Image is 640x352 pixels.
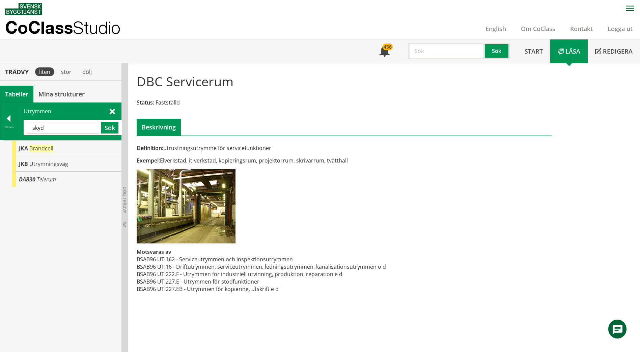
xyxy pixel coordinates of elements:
span: DAB30 [19,176,35,183]
span: Dölj trädvy [122,187,128,213]
h1: DBC Servicerum [137,74,233,89]
div: utrustningsutrymme för servicefunktioner [137,144,410,152]
span: Definition: [137,144,163,152]
span: Redigera [603,47,633,55]
div: Elverkstad, it-verkstad, kopieringsrum, projektorrum, skrivarrum, tvätthall [137,157,410,164]
div: Trädvy [1,68,32,76]
img: dbc-servicerum.jpg [137,169,235,243]
td: 162 - Serviceutrymmen och inspektionsutrymmen [166,256,386,263]
a: Kontakt [563,25,600,33]
span: Stäng sök [110,108,115,115]
div: Tillbaka [0,124,17,130]
span: Telerum [37,176,56,183]
div: 456 [383,43,393,50]
td: 227.E - Utrymmen för stödfunktioner [166,278,386,285]
div: Gå till informationssidan för CoClass Studio [12,172,121,187]
td: BSAB96 UT: [137,285,166,293]
td: BSAB96 UT: [137,278,166,285]
a: 456 [372,39,397,63]
span: Status: [137,99,154,106]
div: liten [35,67,54,76]
span: Start [525,47,543,55]
input: Sök [27,122,99,134]
a: Läsa [550,39,588,63]
span: Exempel: [137,157,160,164]
div: stor [57,67,76,76]
span: Utrymningsväg [29,160,68,168]
input: Sök [408,43,485,59]
td: BSAB96 UT: [137,270,166,278]
a: Logga ut [600,25,640,33]
span: Läsa [565,47,580,55]
span: Fastställd [156,99,180,106]
img: Svensk Byggtjänst [5,3,42,15]
p: CoClass [5,24,120,31]
div: Gå till informationssidan för CoClass Studio [12,156,121,172]
span: Notifikationer [379,47,390,57]
td: 16 - Driftutrymmen, serviceutrymmen, ledningsutrymmen, kanalisationsutrymmen o d [166,263,386,270]
span: JKB [19,160,28,168]
span: JKA [19,145,28,152]
span: Studio [73,18,120,37]
div: Utrymmen [18,103,121,140]
a: Redigera [588,39,640,63]
td: 227.EB - Utrymmen för kopiering, utskrift e d [166,285,386,293]
span: Brandcell [29,145,53,152]
div: dölj [78,67,96,76]
button: Sök [485,43,510,59]
a: Om CoClass [513,25,563,33]
span: Motsvaras av [137,248,171,256]
td: BSAB96 UT: [137,256,166,263]
div: Gå till informationssidan för CoClass Studio [12,141,121,156]
td: 222.F - Utrymmen för industriell utvinning, produktion, reparation e d [166,270,386,278]
a: Start [517,39,550,63]
div: Beskrivning [137,119,181,136]
td: BSAB96 UT: [137,263,166,270]
a: English [478,25,513,33]
a: Mina strukturer [33,86,90,102]
a: CoClassStudio [5,18,135,39]
button: Sök [101,122,118,134]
